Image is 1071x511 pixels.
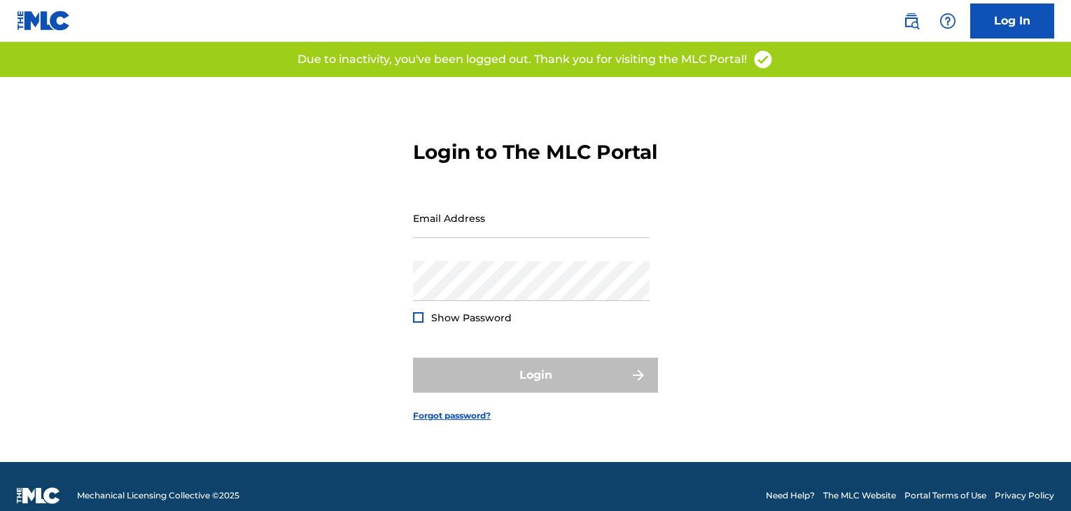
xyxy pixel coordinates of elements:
[297,51,747,68] p: Due to inactivity, you've been logged out. Thank you for visiting the MLC Portal!
[939,13,956,29] img: help
[897,7,925,35] a: Public Search
[77,489,239,502] span: Mechanical Licensing Collective © 2025
[752,49,773,70] img: access
[1001,444,1071,511] iframe: Chat Widget
[413,140,657,164] h3: Login to The MLC Portal
[904,489,986,502] a: Portal Terms of Use
[17,487,60,504] img: logo
[903,13,920,29] img: search
[823,489,896,502] a: The MLC Website
[413,409,491,422] a: Forgot password?
[17,10,71,31] img: MLC Logo
[431,311,512,324] span: Show Password
[970,3,1054,38] a: Log In
[995,489,1054,502] a: Privacy Policy
[766,489,815,502] a: Need Help?
[934,7,962,35] div: Help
